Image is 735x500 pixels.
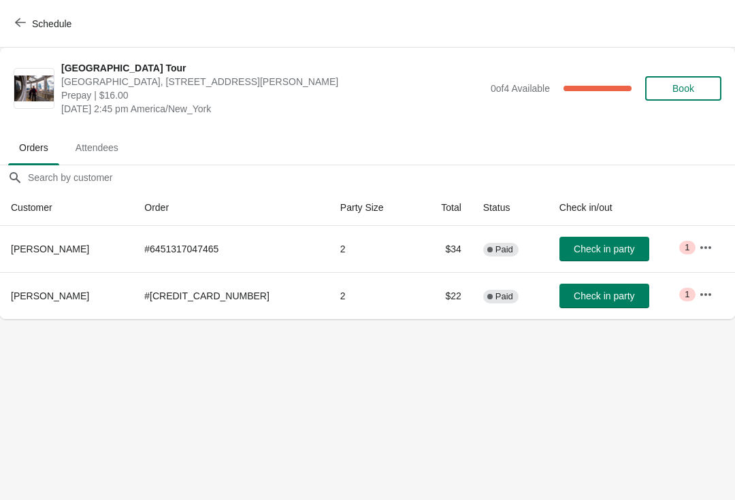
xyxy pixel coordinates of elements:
span: [PERSON_NAME] [11,244,89,254]
td: # 6451317047465 [133,226,329,272]
span: Schedule [32,18,71,29]
span: [GEOGRAPHIC_DATA] Tour [61,61,484,75]
span: Check in party [574,290,634,301]
button: Check in party [559,237,649,261]
span: [DATE] 2:45 pm America/New_York [61,102,484,116]
th: Status [472,190,549,226]
th: Check in/out [549,190,688,226]
span: [PERSON_NAME] [11,290,89,301]
td: # [CREDIT_CARD_NUMBER] [133,272,329,319]
th: Total [416,190,472,226]
span: Check in party [574,244,634,254]
td: 2 [329,226,416,272]
span: 0 of 4 Available [491,83,550,94]
span: Attendees [65,135,129,160]
td: $22 [416,272,472,319]
span: 1 [685,242,689,253]
span: [GEOGRAPHIC_DATA], [STREET_ADDRESS][PERSON_NAME] [61,75,484,88]
button: Check in party [559,284,649,308]
input: Search by customer [27,165,735,190]
span: 1 [685,289,689,300]
td: $34 [416,226,472,272]
span: Orders [8,135,59,160]
th: Order [133,190,329,226]
th: Party Size [329,190,416,226]
img: City Hall Tower Tour [14,76,54,102]
td: 2 [329,272,416,319]
button: Book [645,76,721,101]
span: Paid [495,244,513,255]
span: Book [672,83,694,94]
span: Paid [495,291,513,302]
span: Prepay | $16.00 [61,88,484,102]
button: Schedule [7,12,82,36]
